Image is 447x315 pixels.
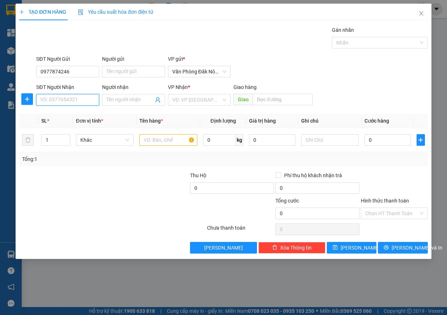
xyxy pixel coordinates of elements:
img: logo.jpg [4,11,25,47]
h2: GVA6LLF1 [4,52,58,64]
span: Thu Hộ [190,173,206,178]
b: [DOMAIN_NAME] [96,6,175,18]
span: [PERSON_NAME] và In [392,244,442,252]
label: Hình thức thanh toán [361,198,409,204]
div: Người gửi [102,55,165,63]
div: SĐT Người Gửi [36,55,99,63]
span: Giao hàng [233,84,257,90]
button: printer[PERSON_NAME] và In [378,242,428,254]
th: Ghi chú [298,114,362,128]
span: TẠO ĐƠN HÀNG [19,9,66,15]
input: VD: Bàn, Ghế [139,134,197,146]
span: close [418,10,424,16]
label: Gán nhãn [332,27,354,33]
button: Close [411,4,431,24]
h1: Giao dọc đường [38,52,134,102]
button: save[PERSON_NAME] [327,242,377,254]
span: Văn Phòng Đăk Nông [172,66,227,77]
button: plus [21,93,33,105]
span: delete [272,245,277,251]
span: Yêu cầu xuất hóa đơn điện tử [78,9,153,15]
img: icon [78,9,84,15]
button: [PERSON_NAME] [190,242,257,254]
input: 0 [249,134,295,146]
span: Tổng cước [275,198,299,204]
span: Giá trị hàng [249,118,276,124]
button: plus [417,134,425,146]
span: save [333,245,338,251]
div: Tổng: 1 [22,155,173,163]
span: Cước hàng [364,118,389,124]
span: Phí thu hộ khách nhận trả [281,171,345,179]
div: SĐT Người Nhận [36,83,99,91]
span: Khác [80,135,130,145]
span: plus [22,96,33,102]
div: Người nhận [102,83,165,91]
span: kg [236,134,243,146]
span: Đơn vị tính [76,118,103,124]
span: Định lượng [210,118,236,124]
span: VP Nhận [168,84,188,90]
span: plus [417,137,425,143]
span: Xóa Thông tin [280,244,312,252]
b: Nhà xe Thiên Trung [29,6,65,50]
span: SL [41,118,47,124]
button: deleteXóa Thông tin [258,242,325,254]
span: [PERSON_NAME] [204,244,243,252]
span: Giao [233,94,253,105]
div: VP gửi [168,55,231,63]
span: printer [384,245,389,251]
span: plus [19,9,24,14]
input: Dọc đường [253,94,313,105]
input: Ghi Chú [301,134,359,146]
span: [PERSON_NAME] [341,244,379,252]
span: user-add [155,97,161,103]
button: delete [22,134,34,146]
span: Tên hàng [139,118,163,124]
div: Chưa thanh toán [206,224,275,237]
